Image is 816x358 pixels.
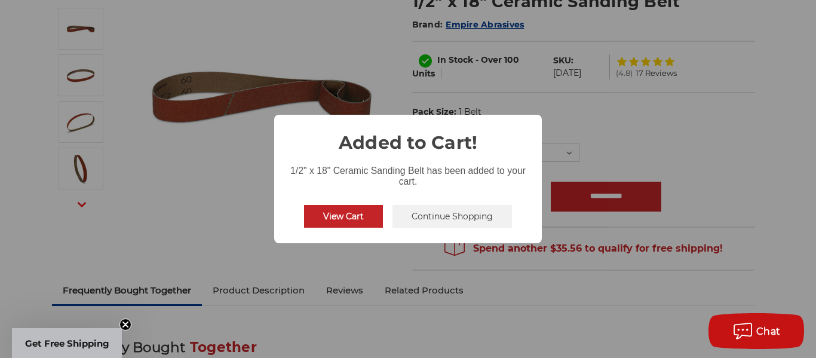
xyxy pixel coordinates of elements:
span: Chat [756,326,781,337]
button: Continue Shopping [392,205,512,228]
span: Get Free Shipping [25,338,109,349]
div: 1/2" x 18" Ceramic Sanding Belt has been added to your cart. [274,156,542,189]
button: Close teaser [119,319,131,331]
button: Chat [708,313,804,349]
button: View Cart [304,205,383,228]
h2: Added to Cart! [274,115,542,156]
